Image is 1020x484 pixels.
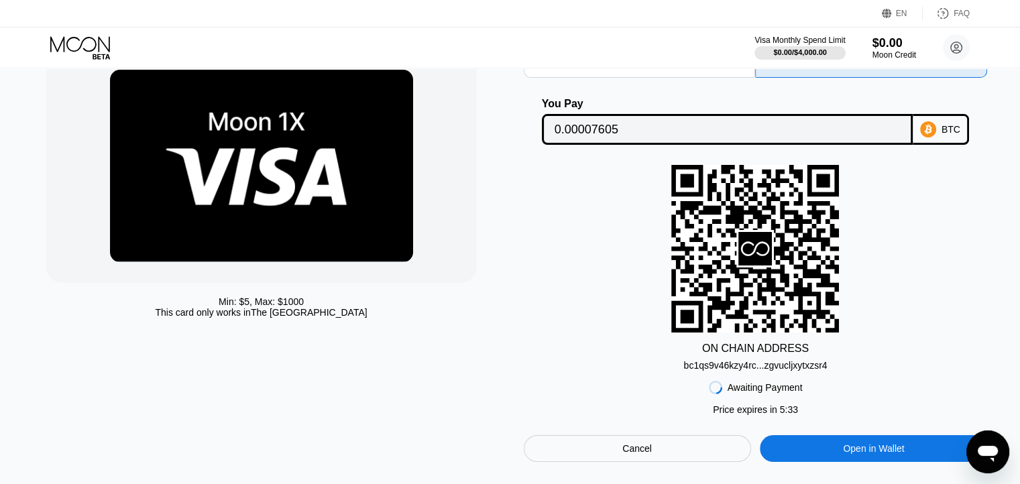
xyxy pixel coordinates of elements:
div: $0.00Moon Credit [872,36,916,60]
div: Visa Monthly Spend Limit [754,36,845,45]
div: Open in Wallet [760,435,987,462]
div: Open in Wallet [843,442,904,455]
div: ON CHAIN ADDRESS [702,343,809,355]
iframe: Button to launch messaging window [966,430,1009,473]
div: Price expires in [713,404,798,415]
div: bc1qs9v46kzy4rc...zgvucljxytxzsr4 [683,355,827,371]
div: $0.00 [872,36,916,50]
div: This card only works in The [GEOGRAPHIC_DATA] [155,307,367,318]
div: Cancel [524,435,751,462]
div: FAQ [923,7,970,20]
div: Visa Monthly Spend Limit$0.00/$4,000.00 [754,36,845,60]
div: Min: $ 5 , Max: $ 1000 [219,296,304,307]
div: FAQ [954,9,970,18]
div: You Pay [542,98,913,110]
div: $0.00 / $4,000.00 [773,48,827,56]
div: Moon Credit [872,50,916,60]
div: BTC [942,124,960,135]
div: bc1qs9v46kzy4rc...zgvucljxytxzsr4 [683,360,827,371]
div: EN [896,9,907,18]
div: EN [882,7,923,20]
div: You PayBTC [524,98,988,145]
span: 5 : 33 [780,404,798,415]
div: Awaiting Payment [728,382,803,393]
div: Cancel [622,442,652,455]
